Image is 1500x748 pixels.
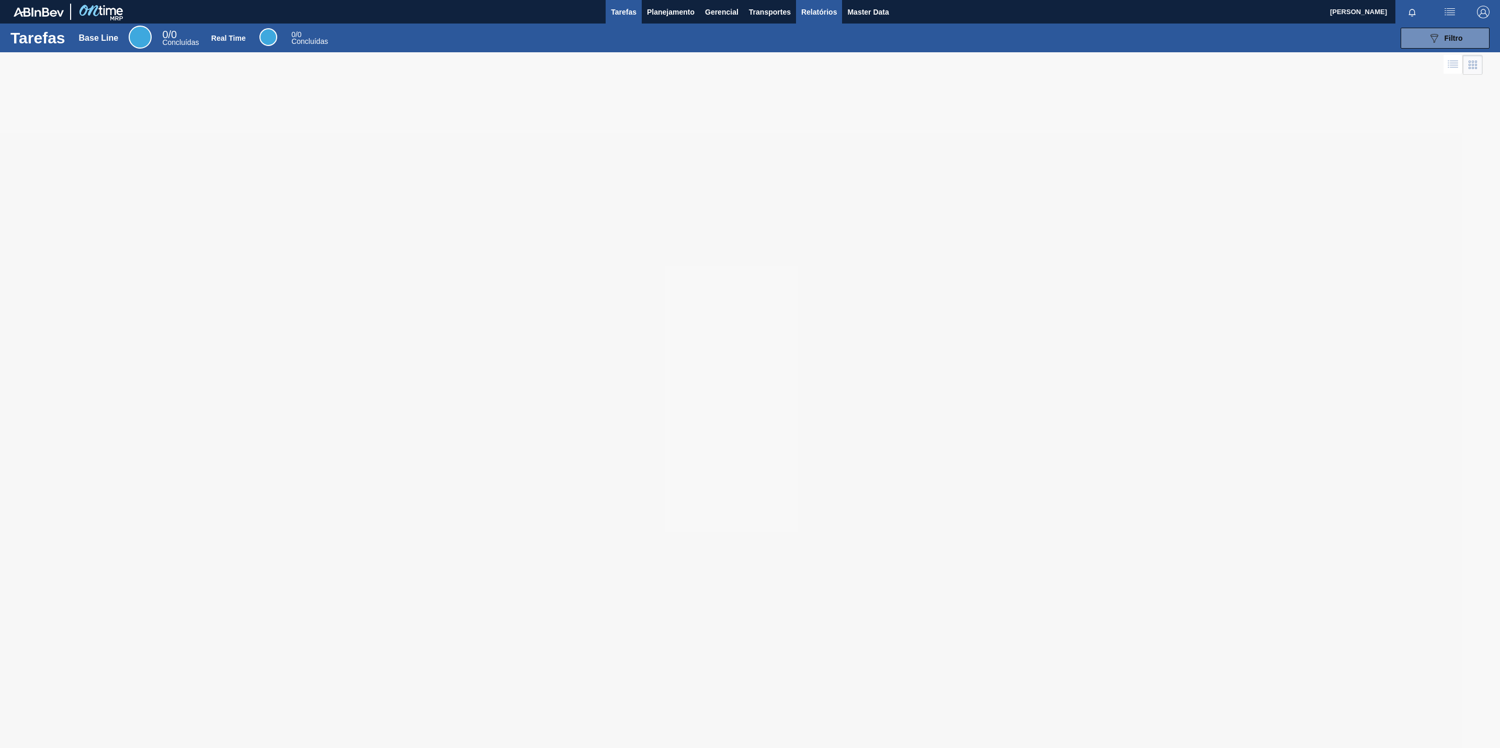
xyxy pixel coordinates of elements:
[291,31,328,45] div: Real Time
[291,30,301,39] span: / 0
[847,6,889,18] span: Master Data
[749,6,791,18] span: Transportes
[1477,6,1490,18] img: Logout
[291,37,328,45] span: Concluídas
[801,6,837,18] span: Relatórios
[1395,5,1429,19] button: Notificações
[129,26,152,49] div: Base Line
[79,33,119,43] div: Base Line
[1401,28,1490,49] button: Filtro
[10,32,65,44] h1: Tarefas
[14,7,64,17] img: TNhmsLtSVTkK8tSr43FrP2fwEKptu5GPRR3wAAAABJRU5ErkJggg==
[1445,34,1463,42] span: Filtro
[162,38,199,47] span: Concluídas
[162,29,177,40] span: / 0
[211,34,246,42] div: Real Time
[162,29,168,40] span: 0
[705,6,738,18] span: Gerencial
[291,30,296,39] span: 0
[259,28,277,46] div: Real Time
[1444,6,1456,18] img: userActions
[162,30,199,46] div: Base Line
[647,6,695,18] span: Planejamento
[611,6,637,18] span: Tarefas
